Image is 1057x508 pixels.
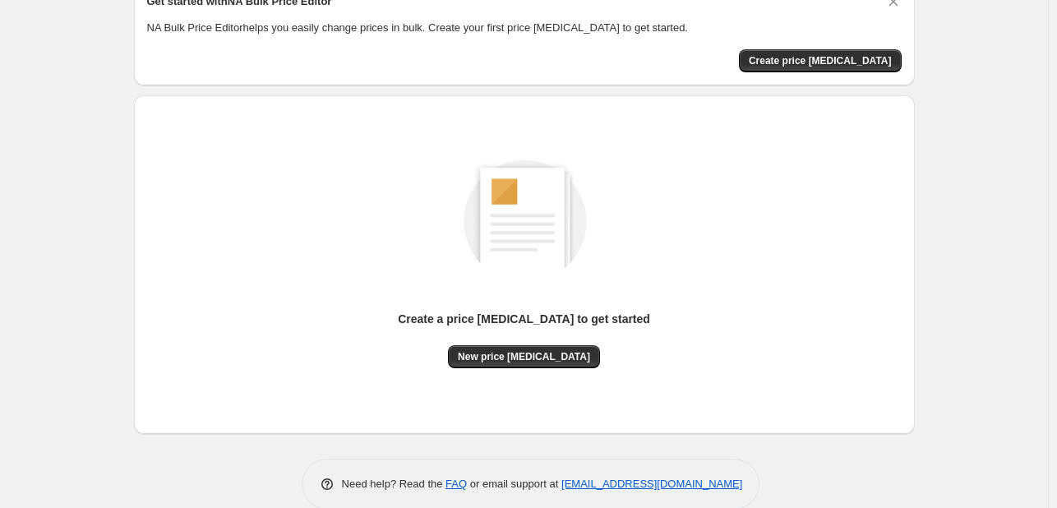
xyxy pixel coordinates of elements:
span: New price [MEDICAL_DATA] [458,350,590,363]
p: Create a price [MEDICAL_DATA] to get started [398,311,650,327]
span: Need help? Read the [342,478,446,490]
button: New price [MEDICAL_DATA] [448,345,600,368]
span: or email support at [467,478,561,490]
a: [EMAIL_ADDRESS][DOMAIN_NAME] [561,478,742,490]
p: NA Bulk Price Editor helps you easily change prices in bulk. Create your first price [MEDICAL_DAT... [147,20,902,36]
a: FAQ [445,478,467,490]
button: Create price change job [739,49,902,72]
span: Create price [MEDICAL_DATA] [749,54,892,67]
